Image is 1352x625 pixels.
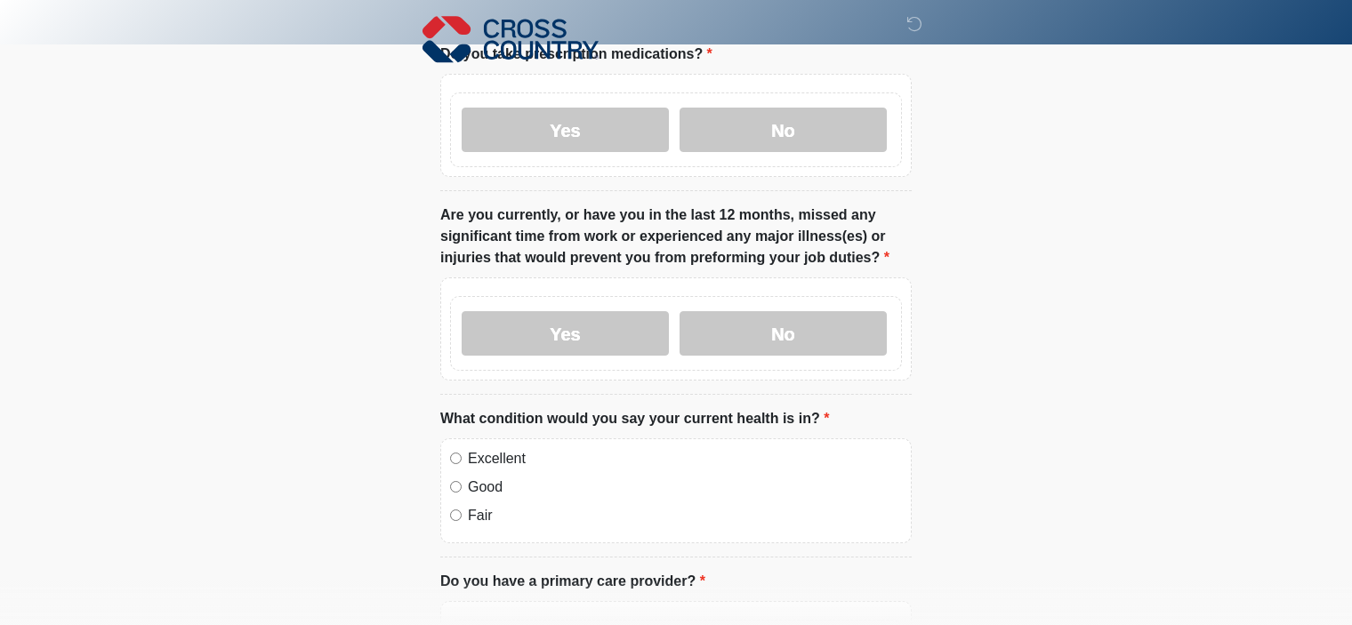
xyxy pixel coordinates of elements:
[440,571,705,592] label: Do you have a primary care provider?
[450,481,462,493] input: Good
[450,453,462,464] input: Excellent
[450,509,462,521] input: Fair
[440,204,912,268] label: Are you currently, or have you in the last 12 months, missed any significant time from work or ex...
[468,448,902,469] label: Excellent
[468,505,902,526] label: Fair
[462,108,669,152] label: Yes
[680,108,887,152] label: No
[422,13,599,65] img: Cross Country Logo
[462,311,669,356] label: Yes
[468,477,902,498] label: Good
[440,408,829,429] label: What condition would you say your current health is in?
[680,311,887,356] label: No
